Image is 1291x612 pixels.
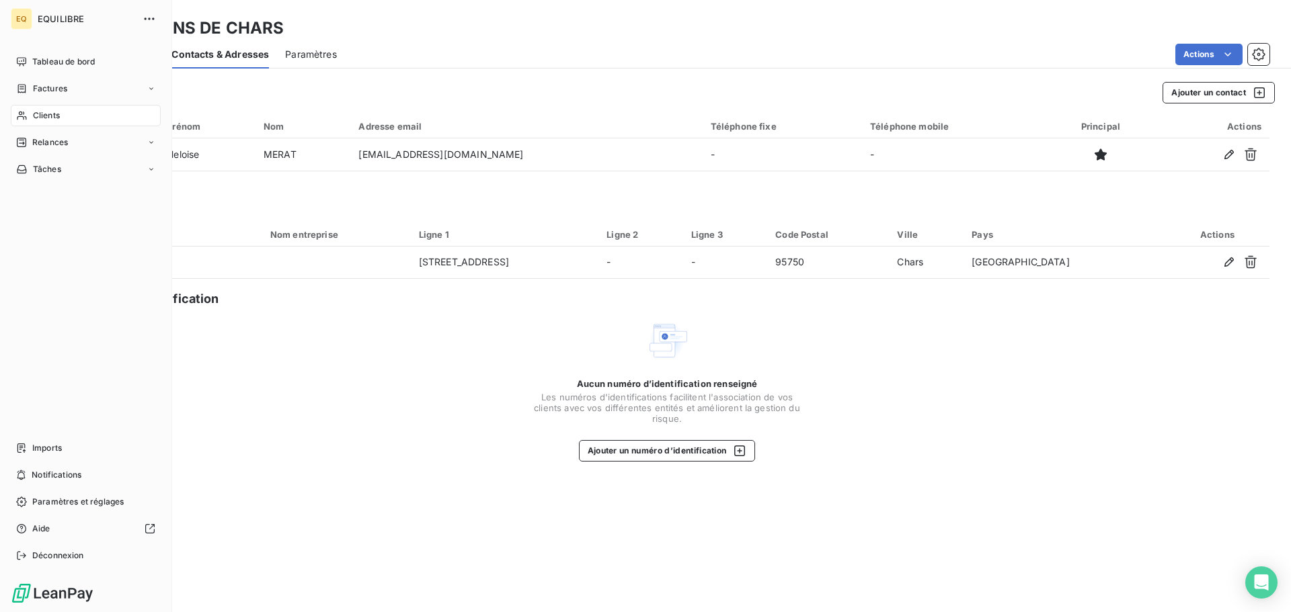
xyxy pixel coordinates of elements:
[33,110,60,122] span: Clients
[1163,82,1275,103] button: Ajouter un contact
[38,13,134,24] span: EQUILIBRE
[11,8,32,30] div: EQ
[607,229,674,240] div: Ligne 2
[358,121,694,132] div: Adresse email
[767,247,889,279] td: 95750
[32,56,95,68] span: Tableau de bord
[533,392,801,424] span: Les numéros d'identifications facilitent l'association de vos clients avec vos différentes entité...
[118,16,284,40] h3: MOULINS DE CHARS
[32,523,50,535] span: Aide
[11,491,161,513] a: Paramètres et réglages
[33,163,61,175] span: Tâches
[11,132,161,153] a: Relances
[645,319,689,362] img: Empty state
[11,159,161,180] a: Tâches
[11,105,161,126] a: Clients
[32,496,124,508] span: Paramètres et réglages
[972,229,1157,240] div: Pays
[11,437,161,459] a: Imports
[1173,229,1261,240] div: Actions
[270,229,403,240] div: Nom entreprise
[1163,121,1261,132] div: Actions
[775,229,881,240] div: Code Postal
[32,136,68,148] span: Relances
[32,550,84,562] span: Déconnexion
[350,138,702,171] td: [EMAIL_ADDRESS][DOMAIN_NAME]
[897,229,955,240] div: Ville
[1175,44,1243,65] button: Actions
[598,247,682,279] td: -
[419,229,591,240] div: Ligne 1
[32,442,62,454] span: Imports
[11,78,161,99] a: Factures
[1055,121,1146,132] div: Principal
[870,121,1039,132] div: Téléphone mobile
[159,138,256,171] td: Heloise
[11,518,161,539] a: Aide
[889,247,964,279] td: Chars
[285,48,337,61] span: Paramètres
[1245,566,1278,599] div: Open Intercom Messenger
[11,582,94,604] img: Logo LeanPay
[411,247,599,279] td: [STREET_ADDRESS]
[32,469,81,481] span: Notifications
[167,121,247,132] div: Prénom
[264,121,342,132] div: Nom
[683,247,767,279] td: -
[171,48,269,61] span: Contacts & Adresses
[256,138,350,171] td: MERAT
[11,51,161,73] a: Tableau de bord
[33,83,67,95] span: Factures
[691,229,759,240] div: Ligne 3
[577,378,758,389] span: Aucun numéro d’identification renseigné
[703,138,862,171] td: -
[711,121,854,132] div: Téléphone fixe
[964,247,1165,279] td: [GEOGRAPHIC_DATA]
[862,138,1047,171] td: -
[579,440,756,462] button: Ajouter un numéro d’identification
